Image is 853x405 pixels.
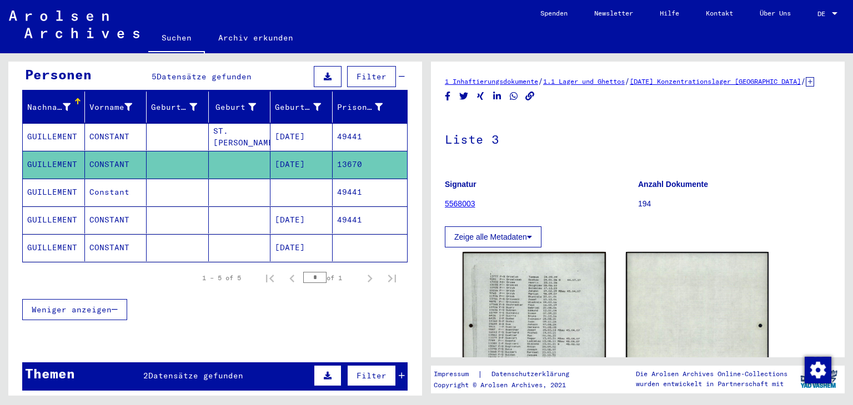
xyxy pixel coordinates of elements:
div: Geburtsdatum [275,102,321,113]
p: Die Arolsen Archives Online-Collections [636,369,787,379]
div: Nachname [27,98,84,116]
img: yv_logo.png [798,365,840,393]
button: First page [259,267,281,289]
span: 2 [143,371,148,381]
mat-cell: [DATE] [270,234,333,261]
span: / [801,76,806,86]
mat-cell: Constant [85,179,147,206]
button: Share on WhatsApp [508,89,520,103]
button: Last page [381,267,403,289]
mat-cell: ST. [PERSON_NAME] [209,123,271,150]
mat-cell: [DATE] [270,123,333,150]
mat-cell: [DATE] [270,206,333,234]
div: Nachname [27,102,71,113]
button: Share on LinkedIn [491,89,503,103]
span: / [538,76,543,86]
mat-header-cell: Geburtsname [147,92,209,123]
mat-cell: CONSTANT [85,234,147,261]
mat-cell: CONSTANT [85,206,147,234]
img: Arolsen_neg.svg [9,11,139,38]
mat-header-cell: Geburt‏ [209,92,271,123]
img: Zustimmung ändern [805,357,831,383]
p: Copyright © Arolsen Archives, 2021 [434,380,583,390]
mat-cell: GUILLEMENT [23,206,85,234]
a: Impressum [434,368,478,380]
div: Vorname [89,98,147,116]
mat-cell: GUILLEMENT [23,234,85,261]
a: Datenschutzerklärung [483,368,583,380]
span: Datensätze gefunden [148,371,243,381]
div: Geburt‏ [213,98,270,116]
a: 5568003 [445,199,475,208]
div: Geburt‏ [213,102,257,113]
span: Weniger anzeigen [32,305,112,315]
div: Geburtsname [151,102,197,113]
button: Filter [347,66,396,87]
a: 1.1 Lager und Ghettos [543,77,625,85]
div: 1 – 5 of 5 [202,273,241,283]
span: / [625,76,630,86]
mat-cell: 49441 [333,179,408,206]
mat-cell: GUILLEMENT [23,151,85,178]
mat-cell: [DATE] [270,151,333,178]
h1: Liste 3 [445,114,831,163]
button: Share on Xing [475,89,486,103]
mat-cell: CONSTANT [85,151,147,178]
div: Prisoner # [337,102,383,113]
button: Next page [359,267,381,289]
mat-cell: GUILLEMENT [23,123,85,150]
b: Anzahl Dokumente [638,180,708,189]
button: Share on Twitter [458,89,470,103]
div: Prisoner # [337,98,397,116]
mat-header-cell: Nachname [23,92,85,123]
mat-header-cell: Vorname [85,92,147,123]
span: Filter [357,72,387,82]
span: DE [817,10,830,18]
div: Geburtsdatum [275,98,335,116]
mat-cell: GUILLEMENT [23,179,85,206]
button: Share on Facebook [442,89,454,103]
mat-cell: 49441 [333,123,408,150]
mat-header-cell: Prisoner # [333,92,408,123]
p: 194 [638,198,831,210]
a: [DATE] Konzentrationslager [GEOGRAPHIC_DATA] [630,77,801,85]
div: Personen [25,64,92,84]
p: wurden entwickelt in Partnerschaft mit [636,379,787,389]
div: of 1 [303,272,359,283]
mat-header-cell: Geburtsdatum [270,92,333,123]
span: Filter [357,371,387,381]
mat-cell: 49441 [333,206,408,234]
a: Archiv erkunden [205,24,307,51]
div: Geburtsname [151,98,211,116]
b: Signatur [445,180,476,189]
button: Copy link [524,89,536,103]
mat-cell: CONSTANT [85,123,147,150]
button: Previous page [281,267,303,289]
button: Weniger anzeigen [22,299,127,320]
div: Vorname [89,102,133,113]
a: Suchen [148,24,205,53]
button: Filter [347,365,396,386]
span: 5 [152,72,157,82]
div: Themen [25,363,75,383]
span: Datensätze gefunden [157,72,252,82]
mat-cell: 13670 [333,151,408,178]
a: 1 Inhaftierungsdokumente [445,77,538,85]
div: | [434,368,583,380]
button: Zeige alle Metadaten [445,226,541,247]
